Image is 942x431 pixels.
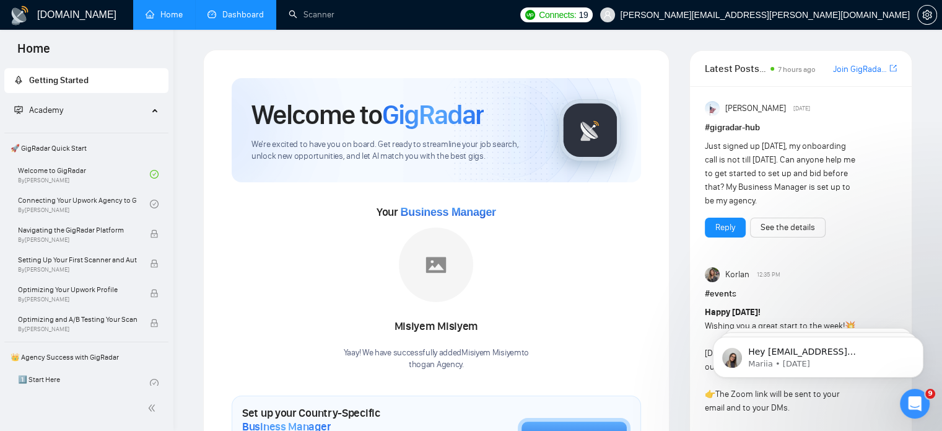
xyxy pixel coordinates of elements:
span: fund-projection-screen [14,105,23,114]
a: Join GigRadar Slack Community [833,63,887,76]
a: Reply [715,221,735,234]
span: Korlan [725,268,749,282]
span: GigRadar [382,98,484,131]
a: searchScanner [289,9,334,20]
a: 1️⃣ Start Here [18,370,150,397]
p: thogan Agency . [344,359,529,371]
h1: # gigradar-hub [705,121,897,135]
img: placeholder.png [399,228,473,302]
span: By [PERSON_NAME] [18,326,137,333]
img: gigradar-logo.png [559,99,621,161]
a: Connecting Your Upwork Agency to GigRadarBy[PERSON_NAME] [18,190,150,218]
span: 👑 Agency Success with GigRadar [6,345,167,370]
span: Home [7,40,60,66]
img: upwork-logo.png [525,10,535,20]
span: Getting Started [29,75,89,86]
span: By [PERSON_NAME] [18,236,137,244]
span: [PERSON_NAME] [725,102,785,115]
button: Reply [705,218,746,238]
button: setting [917,5,937,25]
span: Optimizing and A/B Testing Your Scanner for Better Results [18,313,137,326]
span: By [PERSON_NAME] [18,266,137,273]
img: Anisuzzaman Khan [705,101,720,116]
span: lock [150,259,159,268]
span: 7 hours ago [778,65,816,74]
iframe: Intercom live chat [900,389,930,419]
span: double-left [147,402,160,414]
h1: # events [705,287,897,301]
div: Yaay! We have successfully added Misiyem Misiyem to [344,347,529,371]
span: By [PERSON_NAME] [18,296,137,303]
span: check-circle [150,170,159,179]
span: 12:35 PM [757,269,780,280]
span: [DATE] [793,103,810,114]
span: Academy [14,105,63,115]
a: homeHome [146,9,183,20]
span: Your [377,205,496,219]
span: check-circle [150,200,159,208]
a: export [889,63,897,74]
img: logo [10,6,30,25]
span: user [603,11,612,19]
a: dashboardDashboard [207,9,264,20]
span: Academy [29,105,63,115]
div: Misiyem Misiyem [344,316,529,337]
span: check-circle [150,379,159,388]
span: Connects: [539,8,576,22]
span: lock [150,289,159,298]
a: setting [917,10,937,20]
span: 🚀 GigRadar Quick Start [6,136,167,161]
span: Optimizing Your Upwork Profile [18,283,137,296]
a: Welcome to GigRadarBy[PERSON_NAME] [18,161,150,188]
span: setting [918,10,936,20]
h1: Welcome to [251,98,484,131]
img: Korlan [705,267,720,282]
span: 9 [925,389,935,399]
span: 19 [578,8,588,22]
span: Business Manager [400,206,495,218]
span: Navigating the GigRadar Platform [18,224,137,236]
span: lock [150,319,159,327]
button: See the details [750,218,826,238]
a: See the details [761,221,815,234]
span: export [889,63,897,73]
iframe: Intercom notifications message [694,311,942,398]
span: Setting Up Your First Scanner and Auto-Bidder [18,254,137,266]
li: Getting Started [4,68,168,93]
div: Just signed up [DATE], my onboarding call is not till [DATE]. Can anyone help me to get started t... [705,140,858,208]
span: Latest Posts from the GigRadar Community [705,61,767,76]
span: lock [150,229,159,238]
strong: Happy [DATE]! [705,307,761,318]
span: We're excited to have you on board. Get ready to streamline your job search, unlock new opportuni... [251,139,539,162]
span: rocket [14,76,23,84]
